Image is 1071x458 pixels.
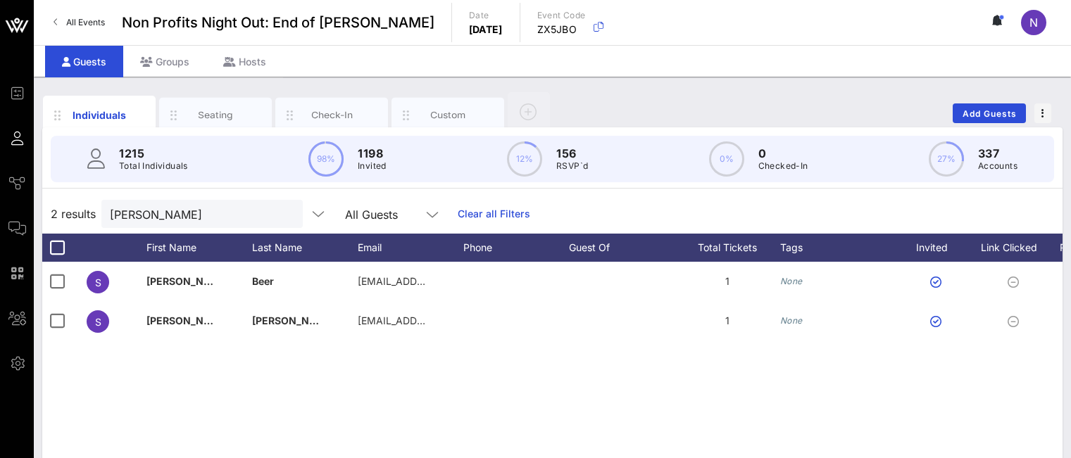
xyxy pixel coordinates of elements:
[758,159,808,173] p: Checked-In
[780,276,803,286] i: None
[358,234,463,262] div: Email
[978,145,1017,162] p: 337
[358,145,387,162] p: 1198
[252,234,358,262] div: Last Name
[978,159,1017,173] p: Accounts
[358,314,527,326] span: [EMAIL_ADDRESS][DOMAIN_NAME]
[66,17,105,27] span: All Events
[337,200,449,228] div: All Guests
[458,206,530,222] a: Clear all Filters
[345,208,398,221] div: All Guests
[675,301,780,341] div: 1
[675,234,780,262] div: Total Tickets
[758,145,808,162] p: 0
[95,276,101,288] span: S
[146,314,230,326] span: [PERSON_NAME]
[119,145,188,162] p: 1215
[252,314,335,326] span: [PERSON_NAME]
[977,234,1055,262] div: Link Clicked
[1029,15,1038,30] span: N
[123,46,206,77] div: Groups
[469,23,503,37] p: [DATE]
[780,234,900,262] div: Tags
[953,103,1026,123] button: Add Guests
[119,159,188,173] p: Total Individuals
[206,46,283,77] div: Hosts
[146,234,252,262] div: First Name
[358,159,387,173] p: Invited
[780,315,803,326] i: None
[95,316,101,328] span: S
[537,23,586,37] p: ZX5JBO
[556,159,588,173] p: RSVP`d
[469,8,503,23] p: Date
[301,108,363,122] div: Check-In
[184,108,247,122] div: Seating
[900,234,977,262] div: Invited
[537,8,586,23] p: Event Code
[1021,10,1046,35] div: N
[68,108,131,122] div: Individuals
[675,262,780,301] div: 1
[51,205,96,222] span: 2 results
[45,11,113,34] a: All Events
[463,234,569,262] div: Phone
[146,275,230,287] span: [PERSON_NAME]
[252,275,274,287] span: Beer
[122,12,434,33] span: Non Profits Night Out: End of [PERSON_NAME]
[962,108,1017,119] span: Add Guests
[569,234,675,262] div: Guest Of
[45,46,123,77] div: Guests
[417,108,480,122] div: Custom
[556,145,588,162] p: 156
[358,275,608,287] span: [EMAIL_ADDRESS][PERSON_NAME][DOMAIN_NAME]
